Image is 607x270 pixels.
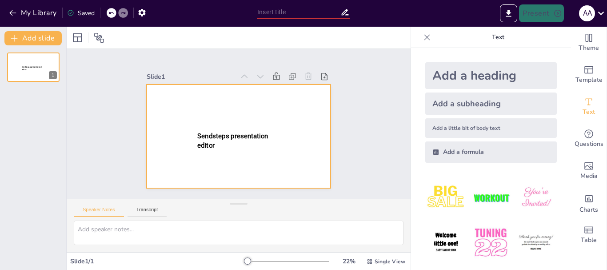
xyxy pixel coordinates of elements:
[571,219,607,251] div: Add a table
[375,258,405,265] span: Single View
[470,177,511,218] img: 2.jpeg
[425,62,557,89] div: Add a heading
[571,91,607,123] div: Add text boxes
[571,123,607,155] div: Get real-time input from your audience
[128,207,167,217] button: Transcript
[425,118,557,138] div: Add a little bit of body text
[571,187,607,219] div: Add charts and graphs
[571,155,607,187] div: Add images, graphics, shapes or video
[515,177,557,218] img: 3.jpeg
[579,4,595,22] button: A A
[519,4,563,22] button: Present
[571,59,607,91] div: Add ready made slides
[425,93,557,115] div: Add a subheading
[70,257,244,266] div: Slide 1 / 1
[583,107,595,117] span: Text
[425,141,557,163] div: Add a formula
[575,75,603,85] span: Template
[22,66,42,71] span: Sendsteps presentation editor
[67,9,95,17] div: Saved
[257,6,340,19] input: Insert title
[4,31,62,45] button: Add slide
[338,257,359,266] div: 22 %
[7,52,60,82] div: 1
[74,207,124,217] button: Speaker Notes
[197,132,268,149] span: Sendsteps presentation editor
[571,27,607,59] div: Change the overall theme
[147,73,235,81] div: Slide 1
[515,222,557,263] img: 6.jpeg
[7,6,60,20] button: My Library
[580,171,598,181] span: Media
[70,31,84,45] div: Layout
[575,139,603,149] span: Questions
[579,205,598,215] span: Charts
[500,4,517,22] button: Export to PowerPoint
[94,32,104,43] span: Position
[579,43,599,53] span: Theme
[425,177,467,218] img: 1.jpeg
[470,222,511,263] img: 5.jpeg
[434,27,562,48] p: Text
[579,5,595,21] div: A A
[49,71,57,79] div: 1
[581,235,597,245] span: Table
[425,222,467,263] img: 4.jpeg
